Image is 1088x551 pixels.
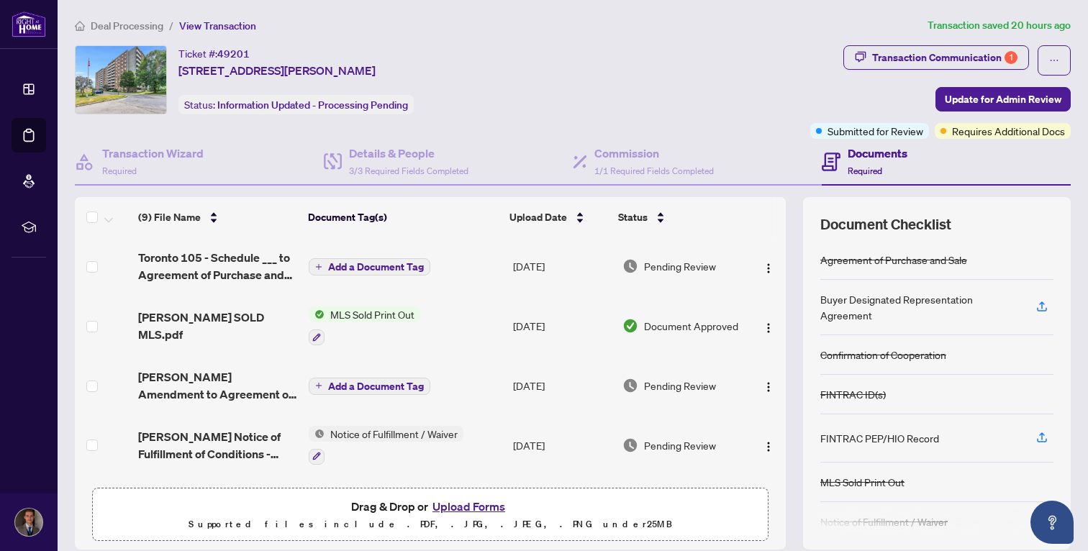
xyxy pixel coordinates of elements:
th: Upload Date [504,197,612,237]
span: Drag & Drop orUpload FormsSupported files include .PDF, .JPG, .JPEG, .PNG under25MB [93,488,768,542]
td: [DATE] [507,476,616,538]
img: Document Status [622,437,638,453]
span: [STREET_ADDRESS][PERSON_NAME] [178,62,376,79]
button: Status IconNotice of Fulfillment / Waiver [309,426,463,465]
button: Transaction Communication1 [843,45,1029,70]
span: [PERSON_NAME] Amendment to Agreement of Purchase and Sale - A - PropTx-OREA_[DATE] 12_28_01.pdf [138,368,298,403]
span: Pending Review [644,378,716,393]
span: plus [315,382,322,389]
div: Ticket #: [178,45,250,62]
span: Add a Document Tag [328,262,424,272]
span: Deal Processing [91,19,163,32]
td: [DATE] [507,357,616,414]
button: Logo [757,374,780,397]
button: Logo [757,314,780,337]
span: Information Updated - Processing Pending [217,99,408,111]
span: Drag & Drop or [351,497,509,516]
img: Logo [763,441,774,452]
span: 1/1 Required Fields Completed [594,165,714,176]
img: Document Status [622,318,638,334]
img: Logo [763,322,774,334]
img: Document Status [622,258,638,274]
img: Status Icon [309,426,325,442]
span: Pending Review [644,437,716,453]
div: Agreement of Purchase and Sale [820,252,967,268]
span: Document Checklist [820,214,951,234]
div: Transaction Communication [872,46,1017,69]
button: Add a Document Tag [309,258,430,275]
p: Supported files include .PDF, .JPG, .JPEG, .PNG under 25 MB [101,516,759,533]
th: Status [612,197,744,237]
span: 49201 [217,47,250,60]
img: IMG-N12275471_1.jpg [76,46,166,114]
span: ellipsis [1049,55,1059,65]
span: Pending Review [644,258,716,274]
th: Document Tag(s) [302,197,504,237]
span: home [75,21,85,31]
img: Document Status [622,378,638,393]
span: [PERSON_NAME] Notice of Fulfillment of Conditions - Agreement of Purchase and Sale - A - PropTx-O... [138,428,298,463]
button: Update for Admin Review [935,87,1071,111]
td: [DATE] [507,295,616,357]
img: Logo [763,263,774,274]
button: Status IconMLS Sold Print Out [309,306,420,345]
button: Open asap [1030,501,1074,544]
h4: Details & People [349,145,468,162]
div: Status: [178,95,414,114]
span: Toronto 105 - Schedule ___ to Agreement of Purchase and Sale 11 version 3pdf_[DATE] 14_43_57.pdf [138,249,298,283]
img: Logo [763,381,774,393]
span: MLS Sold Print Out [325,306,420,322]
img: Status Icon [309,306,325,322]
span: Requires Additional Docs [952,123,1065,139]
span: [PERSON_NAME] SOLD MLS.pdf [138,309,298,343]
h4: Commission [594,145,714,162]
div: Buyer Designated Representation Agreement [820,291,1019,323]
div: FINTRAC ID(s) [820,386,886,402]
span: Submitted for Review [828,123,923,139]
span: 3/3 Required Fields Completed [349,165,468,176]
img: Profile Icon [15,509,42,536]
div: FINTRAC PEP/HIO Record [820,430,939,446]
button: Logo [757,434,780,457]
img: logo [12,11,46,37]
span: Add a Document Tag [328,381,424,391]
span: Status [618,209,648,225]
span: View Transaction [179,19,256,32]
div: 1 [1005,51,1017,64]
article: Transaction saved 20 hours ago [928,17,1071,34]
button: Logo [757,255,780,278]
div: Confirmation of Cooperation [820,347,946,363]
span: (9) File Name [138,209,201,225]
td: [DATE] [507,414,616,476]
span: Upload Date [509,209,567,225]
span: Notice of Fulfillment / Waiver [325,426,463,442]
span: plus [315,263,322,270]
span: Update for Admin Review [945,88,1061,111]
td: [DATE] [507,237,616,295]
button: Add a Document Tag [309,376,430,395]
li: / [169,17,173,34]
button: Upload Forms [428,497,509,516]
th: (9) File Name [132,197,303,237]
span: Document Approved [644,318,738,334]
span: Required [102,165,137,176]
span: Required [848,165,882,176]
h4: Transaction Wizard [102,145,204,162]
button: Add a Document Tag [309,378,430,395]
h4: Documents [848,145,907,162]
div: MLS Sold Print Out [820,474,905,490]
